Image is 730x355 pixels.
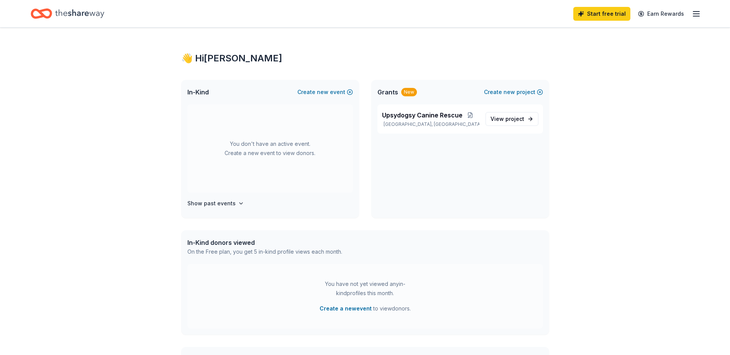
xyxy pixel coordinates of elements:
h4: Show past events [187,199,236,208]
button: Create a newevent [320,304,372,313]
span: Grants [377,88,398,97]
span: Upsydogsy Canine Rescue [382,111,463,120]
span: new [317,88,328,97]
span: View [490,114,524,124]
a: Earn Rewards [633,7,689,21]
div: New [401,88,417,96]
a: View project [486,112,538,126]
button: Show past events [187,199,244,208]
a: Start free trial [573,7,630,21]
div: You have not yet viewed any in-kind profiles this month. [317,279,413,298]
div: In-Kind donors viewed [187,238,342,247]
span: project [505,116,524,122]
a: Home [31,5,104,23]
div: 👋 Hi [PERSON_NAME] [181,52,549,64]
p: [GEOGRAPHIC_DATA], [GEOGRAPHIC_DATA] [382,121,479,127]
span: new [504,88,515,97]
div: You don't have an active event. Create a new event to view donors. [187,104,353,193]
span: to view donors . [320,304,411,313]
button: Createnewproject [484,88,543,97]
button: Createnewevent [297,88,353,97]
span: In-Kind [187,88,209,97]
div: On the Free plan, you get 5 in-kind profile views each month. [187,247,342,256]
